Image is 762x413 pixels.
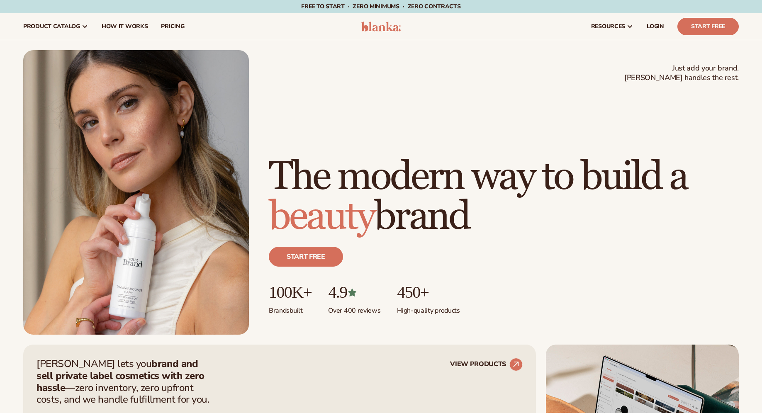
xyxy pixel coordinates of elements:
[301,2,460,10] span: Free to start · ZERO minimums · ZERO contracts
[23,23,80,30] span: product catalog
[161,23,184,30] span: pricing
[269,247,343,267] a: Start free
[328,301,380,315] p: Over 400 reviews
[269,301,312,315] p: Brands built
[269,192,374,241] span: beauty
[102,23,148,30] span: How It Works
[677,18,739,35] a: Start Free
[154,13,191,40] a: pricing
[269,283,312,301] p: 100K+
[397,301,460,315] p: High-quality products
[37,358,215,406] p: [PERSON_NAME] lets you —zero inventory, zero upfront costs, and we handle fulfillment for you.
[328,283,380,301] p: 4.9
[95,13,155,40] a: How It Works
[17,13,95,40] a: product catalog
[591,23,625,30] span: resources
[584,13,640,40] a: resources
[624,63,739,83] span: Just add your brand. [PERSON_NAME] handles the rest.
[37,357,204,394] strong: brand and sell private label cosmetics with zero hassle
[450,358,523,371] a: VIEW PRODUCTS
[640,13,671,40] a: LOGIN
[269,157,739,237] h1: The modern way to build a brand
[647,23,664,30] span: LOGIN
[361,22,401,32] img: logo
[397,283,460,301] p: 450+
[23,50,249,335] img: Female holding tanning mousse.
